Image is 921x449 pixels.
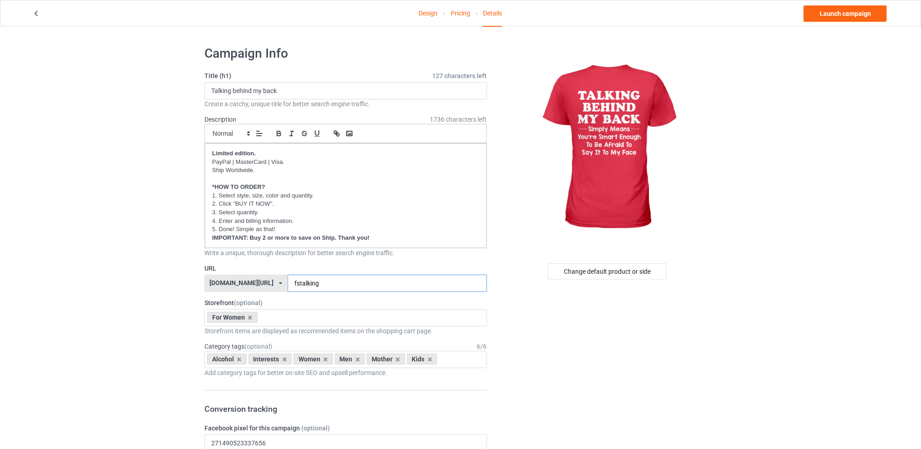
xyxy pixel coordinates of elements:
label: URL [204,264,487,273]
h3: Conversion tracking [204,404,487,414]
strong: Limited edition. [212,150,256,157]
label: Category tags [204,342,272,351]
div: Kids [407,354,438,365]
strong: IMPORTANT: Buy 2 or more to save on Ship. Thank you! [212,234,369,241]
div: Women [294,354,333,365]
div: 6 / 6 [477,342,487,351]
p: 5. Done! Simple as that! [212,225,479,234]
a: Pricing [451,0,470,26]
span: 1736 characters left [430,115,487,124]
label: Facebook pixel for this campaign [204,424,487,433]
p: PayPal | MasterCard | Visa. [212,158,479,167]
p: 2. Click "BUY IT NOW". [212,200,479,208]
div: Add category tags for better on-site SEO and upsell performance. [204,368,487,377]
label: Description [204,116,236,123]
p: 1. Select style, size, color and quantity. [212,192,479,200]
span: (optional) [234,299,263,306]
strong: *HOW TO ORDER? [212,183,265,190]
div: Men [335,354,365,365]
h1: Campaign Info [204,45,487,62]
span: 127 characters left [433,71,487,80]
div: [DOMAIN_NAME][URL] [210,280,274,286]
label: Storefront [204,298,487,307]
span: (optional) [244,343,272,350]
div: Storefront items are displayed as recommended items on the shopping cart page. [204,326,487,336]
div: Create a catchy, unique title for better search engine traffic. [204,99,487,109]
a: Design [419,0,438,26]
p: 4. Enter and billing information. [212,217,479,226]
a: Launch campaign [804,5,887,22]
div: Mother [367,354,405,365]
div: For Women [207,312,258,323]
p: 3. Select quantity. [212,208,479,217]
p: Ship Worldwide. [212,166,479,175]
div: Change default product or side [548,263,667,280]
div: Interests [249,354,292,365]
label: Title (h1) [204,71,487,80]
div: Alcohol [207,354,247,365]
span: (optional) [301,424,330,432]
div: Details [483,0,502,27]
div: Write a unique, thorough description for better search engine traffic. [204,248,487,257]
